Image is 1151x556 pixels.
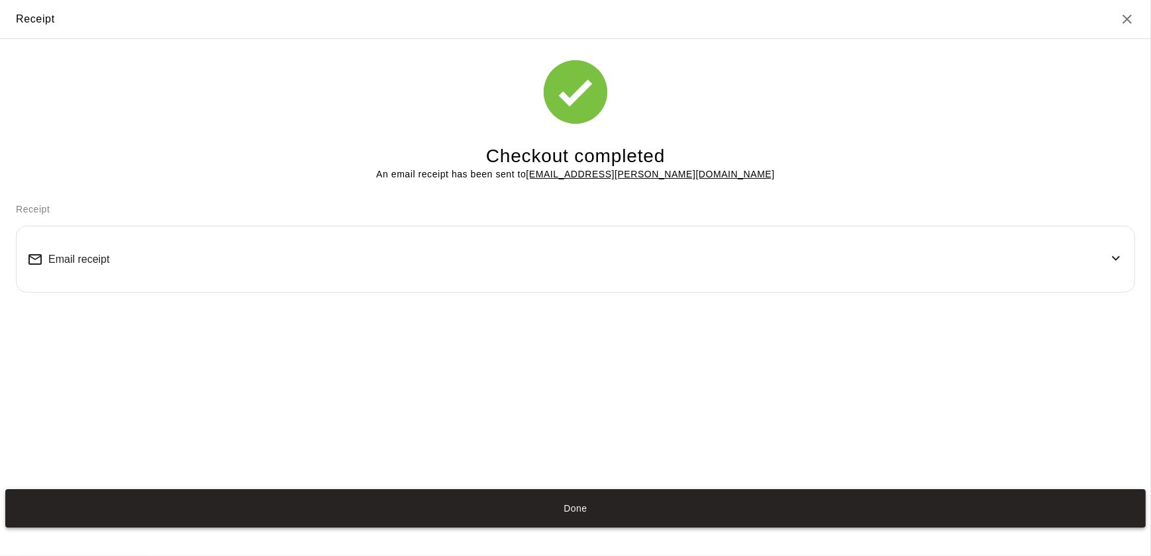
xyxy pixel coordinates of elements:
[526,169,774,179] u: [EMAIL_ADDRESS][PERSON_NAME][DOMAIN_NAME]
[16,203,1135,216] p: Receipt
[486,145,665,168] h4: Checkout completed
[1119,11,1135,27] button: Close
[16,11,55,28] div: Receipt
[376,167,775,181] p: An email receipt has been sent to
[48,254,109,265] span: Email receipt
[5,489,1146,528] button: Done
